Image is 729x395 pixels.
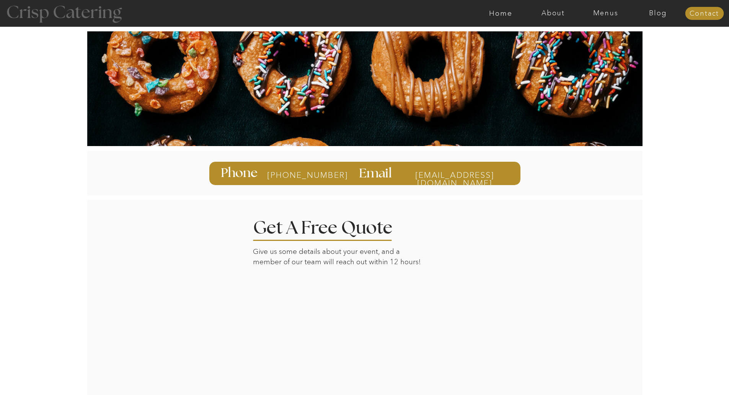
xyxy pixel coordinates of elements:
[475,10,527,17] a: Home
[359,167,394,179] h3: Email
[527,10,579,17] a: About
[400,171,509,178] a: [EMAIL_ADDRESS][DOMAIN_NAME]
[253,219,416,233] h2: Get A Free Quote
[685,10,724,18] a: Contact
[579,10,632,17] a: Menus
[221,167,259,180] h3: Phone
[632,10,684,17] a: Blog
[267,171,328,179] a: [PHONE_NUMBER]
[253,247,426,269] p: Give us some details about your event, and a member of our team will reach out within 12 hours!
